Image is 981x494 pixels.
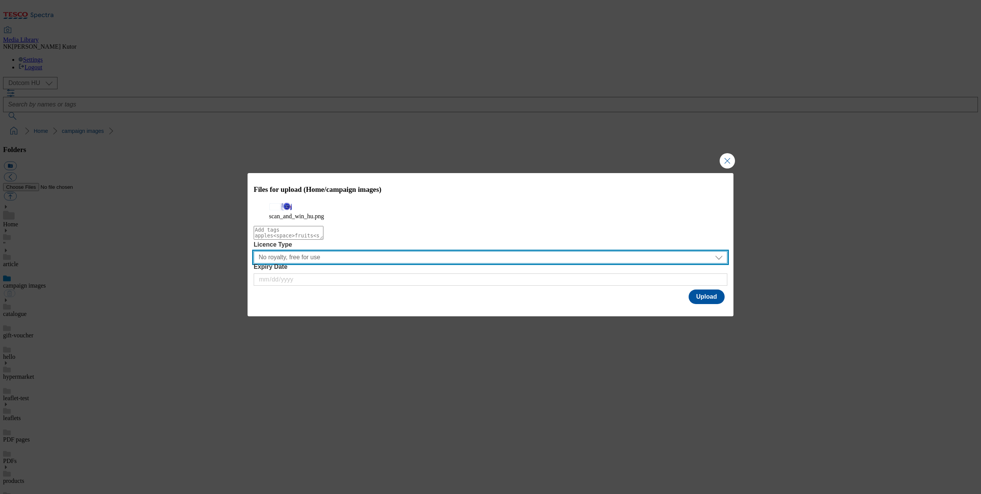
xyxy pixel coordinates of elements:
[254,185,727,194] h3: Files for upload (Home/campaign images)
[689,290,725,304] button: Upload
[269,213,712,220] figcaption: scan_and_win_hu.png
[248,173,733,316] div: Modal
[269,201,292,211] img: preview
[720,153,735,168] button: Close Modal
[254,241,727,248] label: Licence Type
[254,263,727,270] label: Expiry Date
